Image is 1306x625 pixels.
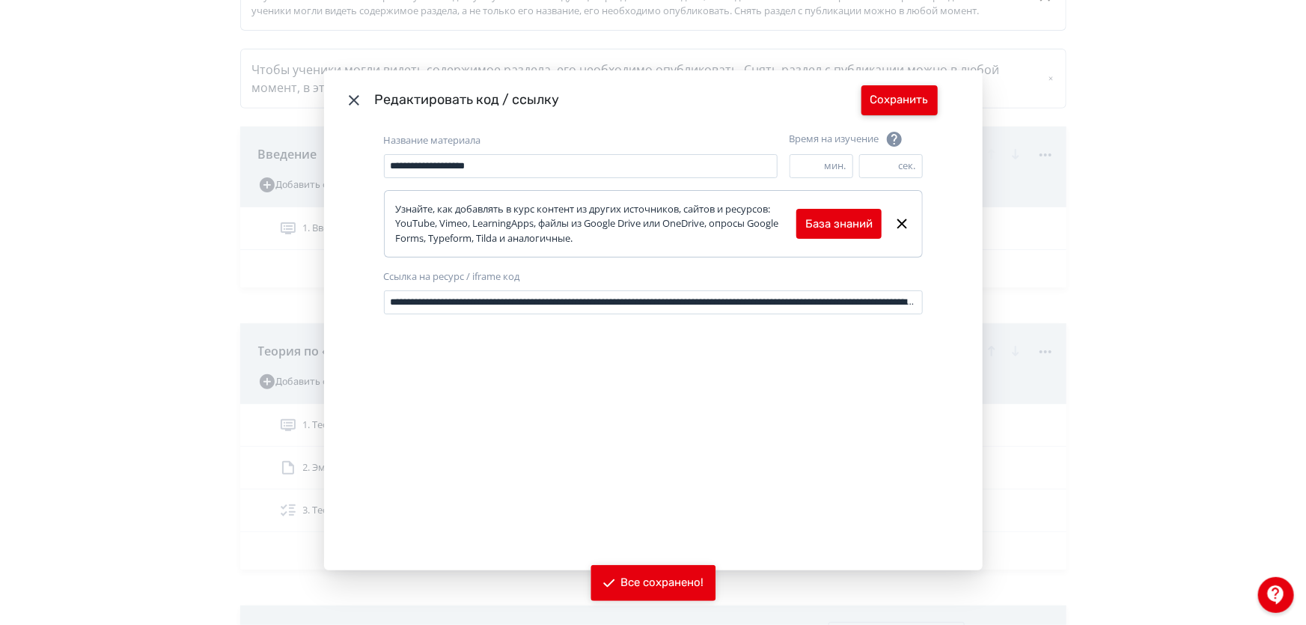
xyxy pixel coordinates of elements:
[324,70,983,570] div: Modal
[825,159,852,174] div: мин.
[620,576,704,591] div: Все сохранено!
[899,159,922,174] div: сек.
[384,133,481,148] label: Название материала
[790,130,903,148] div: Время на изучение
[375,90,861,110] div: Редактировать код / ссылку
[384,269,520,284] label: Ссылка на ресурс / iframe код
[796,209,882,239] button: База знаний
[396,202,796,246] div: Узнайте, как добавлять в курс контент из других источников, сайтов и ресурсов: YouTube, Vimeo, Le...
[805,216,873,233] a: База знаний
[861,85,938,115] button: Сохранить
